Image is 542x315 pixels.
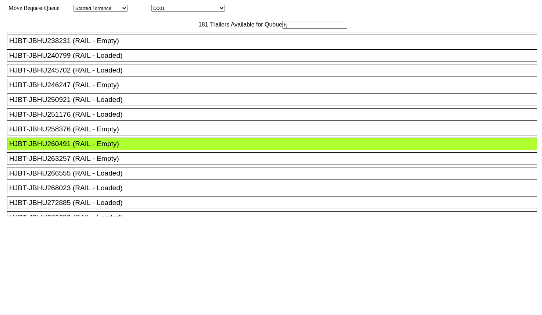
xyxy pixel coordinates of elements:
[9,169,542,177] div: HJBT-JBHU266555 (RAIL - Loaded)
[129,5,150,11] span: Location
[9,66,542,74] div: HJBT-JBHU245702 (RAIL - Loaded)
[9,96,542,104] div: HJBT-JBHU250921 (RAIL - Loaded)
[9,155,542,163] div: HJBT-JBHU263257 (RAIL - Empty)
[282,21,347,29] input: Filter Available Trailers
[9,184,542,192] div: HJBT-JBHU268023 (RAIL - Loaded)
[61,5,72,11] span: Area
[9,125,542,133] div: HJBT-JBHU258376 (RAIL - Empty)
[9,199,542,207] div: HJBT-JBHU272885 (RAIL - Loaded)
[195,21,208,28] span: 181
[5,5,60,11] span: Move Request Queue
[9,52,542,60] div: HJBT-JBHU240799 (RAIL - Loaded)
[9,81,542,89] div: HJBT-JBHU246247 (RAIL - Empty)
[9,213,542,222] div: HJBT-JBHU276680 (RAIL - Loaded)
[9,140,542,148] div: HJBT-JBHU260491 (RAIL - Empty)
[9,37,542,45] div: HJBT-JBHU238231 (RAIL - Empty)
[208,21,283,28] span: Trailers Available for Queue
[9,110,542,118] div: HJBT-JBHU251176 (RAIL - Loaded)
